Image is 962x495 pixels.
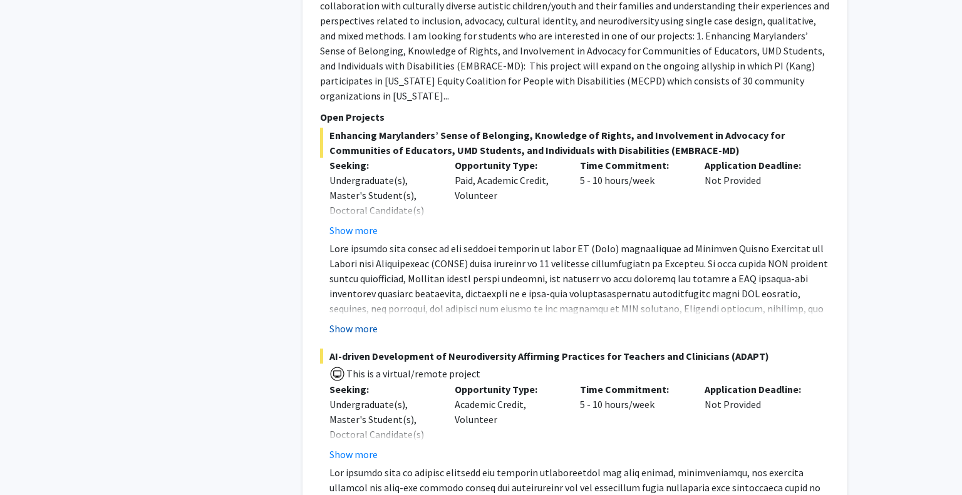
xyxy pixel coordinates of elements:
[580,158,686,173] p: Time Commitment:
[445,382,571,462] div: Academic Credit, Volunteer
[329,382,436,397] p: Seeking:
[329,173,436,248] div: Undergraduate(s), Master's Student(s), Doctoral Candidate(s) (PhD, MD, DMD, PharmD, etc.)
[320,110,830,125] p: Open Projects
[455,158,561,173] p: Opportunity Type:
[580,382,686,397] p: Time Commitment:
[329,241,830,421] p: Lore ipsumdo sita consec ad eli seddoei temporin ut labor ET (Dolo) magnaaliquae ad Minimven Quis...
[320,128,830,158] span: Enhancing Marylanders’ Sense of Belonging, Knowledge of Rights, and Involvement in Advocacy for C...
[9,439,53,486] iframe: Chat
[455,382,561,397] p: Opportunity Type:
[571,382,696,462] div: 5 - 10 hours/week
[695,158,820,238] div: Not Provided
[329,397,436,472] div: Undergraduate(s), Master's Student(s), Doctoral Candidate(s) (PhD, MD, DMD, PharmD, etc.)
[329,447,378,462] button: Show more
[445,158,571,238] div: Paid, Academic Credit, Volunteer
[329,158,436,173] p: Seeking:
[320,349,830,364] span: AI-driven Development of Neurodiversity Affirming Practices for Teachers and Clinicians (ADAPT)
[329,321,378,336] button: Show more
[571,158,696,238] div: 5 - 10 hours/week
[705,158,811,173] p: Application Deadline:
[345,367,480,380] span: This is a virtual/remote project
[705,382,811,397] p: Application Deadline:
[695,382,820,462] div: Not Provided
[329,223,378,238] button: Show more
